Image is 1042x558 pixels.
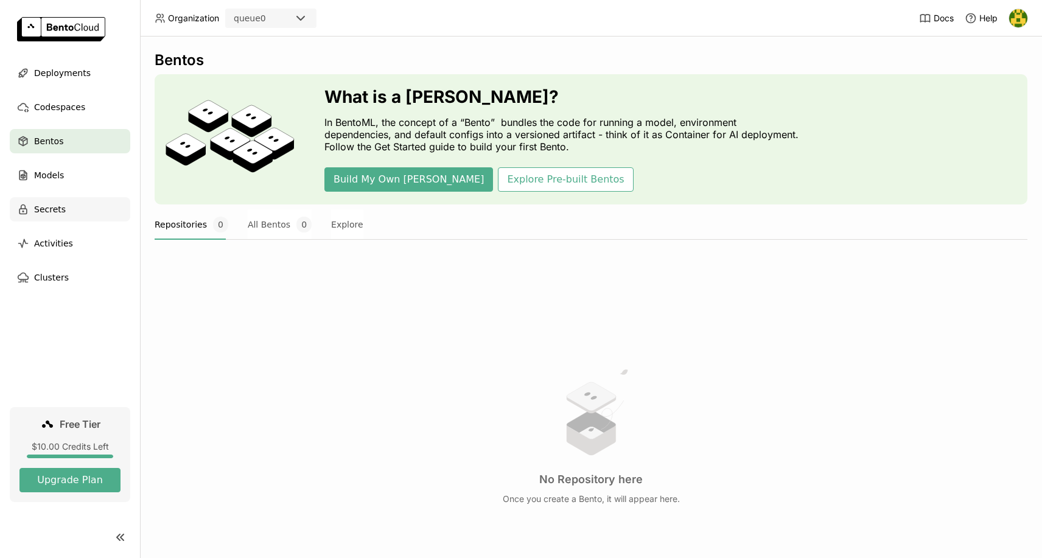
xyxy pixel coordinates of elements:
[10,129,130,153] a: Bentos
[503,493,680,504] p: Once you create a Bento, it will appear here.
[919,12,954,24] a: Docs
[248,209,312,240] button: All Bentos
[34,202,66,217] span: Secrets
[155,51,1027,69] div: Bentos
[10,95,130,119] a: Codespaces
[19,441,121,452] div: $10.00 Credits Left
[979,13,998,24] span: Help
[10,407,130,502] a: Free Tier$10.00 Credits LeftUpgrade Plan
[10,265,130,290] a: Clusters
[324,87,805,106] h3: What is a [PERSON_NAME]?
[60,418,100,430] span: Free Tier
[331,209,363,240] button: Explore
[10,197,130,221] a: Secrets
[34,236,73,251] span: Activities
[324,116,805,153] p: In BentoML, the concept of a “Bento” bundles the code for running a model, environment dependenci...
[34,134,63,148] span: Bentos
[965,12,998,24] div: Help
[539,473,643,486] h3: No Repository here
[17,17,105,41] img: logo
[498,167,633,192] button: Explore Pre-built Bentos
[296,217,312,232] span: 0
[267,13,268,25] input: Selected queue0.
[155,209,228,240] button: Repositories
[34,100,85,114] span: Codespaces
[1009,9,1027,27] img: Prem Jaiswal
[10,231,130,256] a: Activities
[19,468,121,492] button: Upgrade Plan
[545,366,637,458] img: no results
[34,168,64,183] span: Models
[234,12,266,24] div: queue0
[324,167,493,192] button: Build My Own [PERSON_NAME]
[34,66,91,80] span: Deployments
[213,217,228,232] span: 0
[34,270,69,285] span: Clusters
[934,13,954,24] span: Docs
[164,99,295,180] img: cover onboarding
[168,13,219,24] span: Organization
[10,163,130,187] a: Models
[10,61,130,85] a: Deployments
